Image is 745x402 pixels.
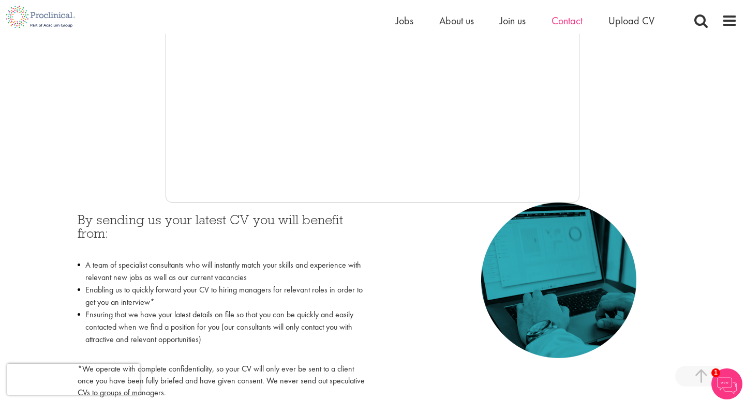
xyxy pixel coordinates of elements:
p: *We operate with complete confidentiality, so your CV will only ever be sent to a client once you... [78,363,365,399]
a: Contact [552,14,583,27]
h3: By sending us your latest CV you will benefit from: [78,213,365,254]
a: Jobs [396,14,413,27]
li: Enabling us to quickly forward your CV to hiring managers for relevant roles in order to get you ... [78,284,365,308]
li: Ensuring that we have your latest details on file so that you can be quickly and easily contacted... [78,308,365,358]
a: Join us [500,14,526,27]
img: Chatbot [711,368,742,399]
a: About us [439,14,474,27]
span: 1 [711,368,720,377]
li: A team of specialist consultants who will instantly match your skills and experience with relevan... [78,259,365,284]
iframe: reCAPTCHA [7,364,140,395]
a: Upload CV [608,14,654,27]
